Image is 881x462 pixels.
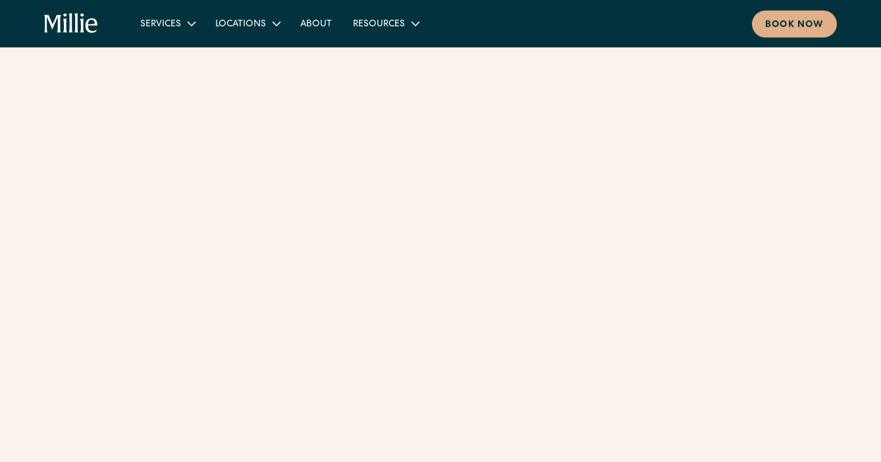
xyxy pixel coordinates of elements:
[215,18,266,32] div: Locations
[342,13,429,34] div: Resources
[205,13,290,34] div: Locations
[353,18,405,32] div: Resources
[44,13,98,34] a: home
[765,18,824,32] div: Book now
[130,13,205,34] div: Services
[752,11,837,38] a: Book now
[140,18,181,32] div: Services
[290,13,342,34] a: About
